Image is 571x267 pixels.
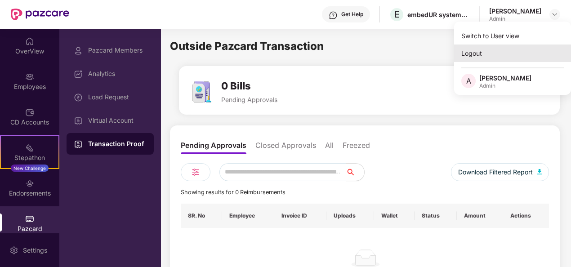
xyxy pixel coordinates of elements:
[11,165,49,172] div: New Challenge
[466,76,471,86] span: A
[415,204,457,228] th: Status
[346,169,364,176] span: search
[181,141,246,154] li: Pending Approvals
[479,74,531,82] div: [PERSON_NAME]
[451,163,549,181] button: Download Filtered Report
[489,7,541,15] div: [PERSON_NAME]
[454,27,571,44] div: Switch to User view
[255,141,316,154] li: Closed Approvals
[25,37,34,46] img: svg+xml;base64,PHN2ZyBpZD0iSG9tZSIgeG1sbnM9Imh0dHA6Ly93d3cudzMub3JnLzIwMDAvc3ZnIiB3aWR0aD0iMjAiIG...
[341,11,363,18] div: Get Help
[343,141,370,154] li: Freezed
[222,204,274,228] th: Employee
[74,116,83,125] img: svg+xml;base64,PHN2ZyBpZD0iVmlydHVhbF9BY2NvdW50IiBkYXRhLW5hbWU9IlZpcnR1YWwgQWNjb3VudCIgeG1sbnM9Im...
[181,204,222,228] th: SR. No
[190,80,214,104] img: FCegr84c3mAAAAAASUVORK5CYII=
[25,143,34,152] img: svg+xml;base64,PHN2ZyB4bWxucz0iaHR0cDovL3d3dy53My5vcmcvMjAwMC9zdmciIHdpZHRoPSIyMSIgaGVpZ2h0PSIyMC...
[25,179,34,188] img: svg+xml;base64,PHN2ZyBpZD0iRW5kb3JzZW1lbnRzIiB4bWxucz0iaHR0cDovL3d3dy53My5vcmcvMjAwMC9zdmciIHdpZH...
[329,11,338,20] img: svg+xml;base64,PHN2ZyBpZD0iSGVscC0zMngzMiIgeG1sbnM9Imh0dHA6Ly93d3cudzMub3JnLzIwMDAvc3ZnIiB3aWR0aD...
[88,70,147,77] div: Analytics
[74,70,83,79] img: svg+xml;base64,PHN2ZyBpZD0iRGFzaGJvYXJkIiB4bWxucz0iaHR0cDovL3d3dy53My5vcmcvMjAwMC9zdmciIHdpZHRoPS...
[1,153,58,162] div: Stepathon
[394,9,400,20] span: E
[457,204,504,228] th: Amount
[221,96,277,103] div: Pending Approvals
[25,214,34,223] img: svg+xml;base64,PHN2ZyBpZD0iUGF6Y2FyZCIgeG1sbnM9Imh0dHA6Ly93d3cudzMub3JnLzIwMDAvc3ZnIiB3aWR0aD0iMj...
[9,246,18,255] img: svg+xml;base64,PHN2ZyBpZD0iU2V0dGluZy0yMHgyMCIgeG1sbnM9Imh0dHA6Ly93d3cudzMub3JnLzIwMDAvc3ZnIiB3aW...
[537,169,542,174] img: svg+xml;base64,PHN2ZyB4bWxucz0iaHR0cDovL3d3dy53My5vcmcvMjAwMC9zdmciIHhtbG5zOnhsaW5rPSJodHRwOi8vd3...
[181,189,285,196] span: Showing results for 0 Reimbursements
[503,204,549,228] th: Actions
[221,80,277,92] div: 0 Bills
[325,141,334,154] li: All
[74,46,83,55] img: svg+xml;base64,PHN2ZyBpZD0iUHJvZmlsZSIgeG1sbnM9Imh0dHA6Ly93d3cudzMub3JnLzIwMDAvc3ZnIiB3aWR0aD0iMj...
[20,246,50,255] div: Settings
[25,108,34,117] img: svg+xml;base64,PHN2ZyBpZD0iQ0RfQWNjb3VudHMiIGRhdGEtbmFtZT0iQ0QgQWNjb3VudHMiIHhtbG5zPSJodHRwOi8vd3...
[551,11,558,18] img: svg+xml;base64,PHN2ZyBpZD0iRHJvcGRvd24tMzJ4MzIiIHhtbG5zPSJodHRwOi8vd3d3LnczLm9yZy8yMDAwL3N2ZyIgd2...
[88,117,147,124] div: Virtual Account
[25,72,34,81] img: svg+xml;base64,PHN2ZyBpZD0iRW1wbG95ZWVzIiB4bWxucz0iaHR0cDovL3d3dy53My5vcmcvMjAwMC9zdmciIHdpZHRoPS...
[489,15,541,22] div: Admin
[454,44,571,62] div: Logout
[74,140,83,149] img: svg+xml;base64,PHN2ZyBpZD0iVmlydHVhbF9BY2NvdW50IiBkYXRhLW5hbWU9IlZpcnR1YWwgQWNjb3VudCIgeG1sbnM9Im...
[274,204,326,228] th: Invoice ID
[346,163,365,181] button: search
[326,204,374,228] th: Uploads
[190,167,201,178] img: svg+xml;base64,PHN2ZyB4bWxucz0iaHR0cDovL3d3dy53My5vcmcvMjAwMC9zdmciIHdpZHRoPSIyNCIgaGVpZ2h0PSIyNC...
[374,204,415,228] th: Wallet
[74,93,83,102] img: svg+xml;base64,PHN2ZyBpZD0iTG9hZF9SZXF1ZXN0IiBkYXRhLW5hbWU9IkxvYWQgUmVxdWVzdCIgeG1sbnM9Imh0dHA6Ly...
[458,167,533,177] span: Download Filtered Report
[170,40,324,53] span: Outside Pazcard Transaction
[88,93,147,101] div: Load Request
[479,82,531,89] div: Admin
[88,47,147,54] div: Pazcard Members
[88,139,147,148] div: Transaction Proof
[11,9,69,20] img: New Pazcare Logo
[407,10,470,19] div: embedUR systems India Private Limited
